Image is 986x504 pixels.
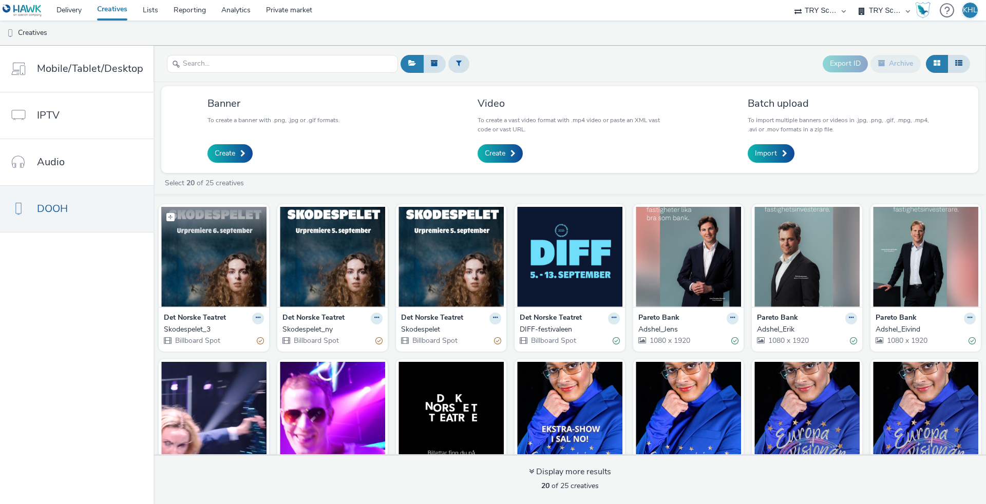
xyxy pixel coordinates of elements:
img: dooh [5,28,15,38]
div: Valid [731,336,738,346]
strong: Pareto Bank [638,313,679,324]
img: test_9sek visual [280,362,385,462]
strong: Det Norske Teatret [401,313,463,324]
a: Skodespelet [401,324,501,335]
span: Mobile/Tablet/Desktop [37,61,143,76]
a: Select of 25 creatives [164,178,248,188]
span: IPTV [37,108,60,123]
img: Skodespelet_ny visual [280,207,385,307]
span: 1080 x 1920 [767,336,809,345]
a: Adshel_Jens [638,324,738,335]
div: Skodespelet_ny [282,324,378,335]
span: Import [755,148,777,159]
img: IKKE BRUK visual [873,362,978,462]
p: To create a vast video format with .mp4 video or paste an XML vast code or vast URL. [478,115,662,134]
p: To create a banner with .png, .jpg or .gif formats. [207,115,340,125]
a: Import [748,144,794,163]
span: Create [215,148,235,159]
a: DIFF-festivaleen [520,324,620,335]
a: Adshel_Erik [757,324,857,335]
h3: Video [478,96,662,110]
span: Create [485,148,505,159]
strong: Det Norske Teatret [282,313,345,324]
div: Skodespelet_3 [164,324,260,335]
strong: Pareto Bank [876,313,917,324]
img: Skodespelet visual [399,207,504,307]
a: Hawk Academy [915,2,935,18]
span: 1080 x 1920 [649,336,690,345]
p: To import multiple banners or videos in .jpg, .png, .gif, .mpg, .mp4, .avi or .mov formats in a z... [748,115,932,134]
h3: Banner [207,96,340,110]
span: Billboard Spot [174,336,220,345]
strong: Det Norske Teatret [164,313,226,324]
div: Valid [969,336,976,346]
button: Grid [926,55,948,72]
strong: 20 [186,178,195,188]
div: Valid [850,336,857,346]
img: Adshel_Erik visual [754,207,860,307]
strong: Pareto Bank [757,313,798,324]
span: DOOH [37,201,68,216]
strong: Det Norske Teatret [520,313,582,324]
div: Adshel_Erik [757,324,853,335]
div: DIFF-festivaleen [520,324,616,335]
h3: Batch upload [748,96,932,110]
div: Skodespelet [401,324,497,335]
span: Billboard Spot [530,336,576,345]
img: Hawk Academy [915,2,931,18]
span: Billboard Spot [293,336,339,345]
span: of 25 creatives [541,481,599,491]
img: Ikjke ein lyd visual [399,362,504,462]
button: Table [947,55,970,72]
input: Search... [167,55,398,73]
div: Adshel_Eivind [876,324,972,335]
span: Billboard Spot [411,336,458,345]
div: KHL [963,3,977,18]
div: Partially valid [494,336,501,346]
img: Europavisjonar - Nye datoar i sal no visual [161,362,267,462]
div: Partially valid [257,336,264,346]
a: Skodespelet_3 [164,324,264,335]
img: Europavisjonar_motion_ny visual [754,362,860,462]
div: Partially valid [375,336,383,346]
img: Europavisjonar-terning visual [636,362,741,462]
div: Adshel_Jens [638,324,734,335]
span: 1080 x 1920 [886,336,927,345]
img: Adshel_Jens visual [636,207,741,307]
img: undefined Logo [3,4,42,17]
div: Display more results [529,466,611,478]
img: Adshel_Eivind visual [873,207,978,307]
div: Valid [613,336,620,346]
img: Skodespelet_3 visual [161,207,267,307]
a: Adshel_Eivind [876,324,976,335]
img: Europavisjonar - ny fra 18. mars visual [517,362,622,462]
strong: 20 [541,481,549,491]
a: Create [207,144,253,163]
span: Audio [37,154,65,169]
a: Skodespelet_ny [282,324,383,335]
a: Create [478,144,523,163]
img: DIFF-festivaleen visual [517,207,622,307]
button: Archive [870,55,921,72]
button: Export ID [823,55,868,72]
